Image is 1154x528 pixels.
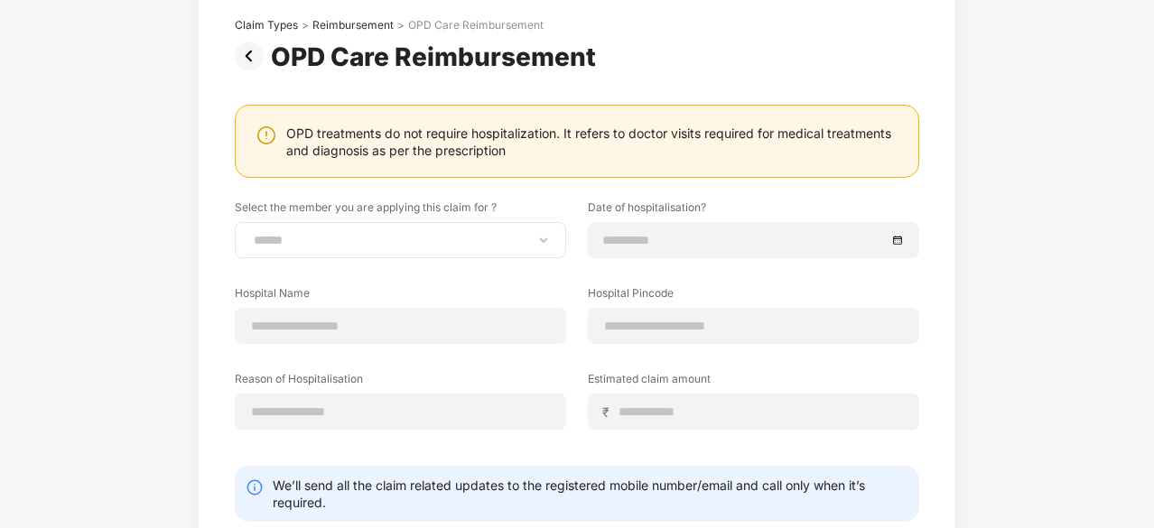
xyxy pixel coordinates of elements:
[246,478,264,496] img: svg+xml;base64,PHN2ZyBpZD0iSW5mby0yMHgyMCIgeG1sbnM9Imh0dHA6Ly93d3cudzMub3JnLzIwMDAvc3ZnIiB3aWR0aD...
[602,403,617,421] span: ₹
[235,18,298,32] div: Claim Types
[235,285,566,308] label: Hospital Name
[271,42,603,72] div: OPD Care Reimbursement
[312,18,394,32] div: Reimbursement
[408,18,544,32] div: OPD Care Reimbursement
[256,125,277,146] img: svg+xml;base64,PHN2ZyBpZD0iV2FybmluZ18tXzI0eDI0IiBkYXRhLW5hbWU9Ildhcm5pbmcgLSAyNHgyNCIgeG1sbnM9Im...
[302,18,309,32] div: >
[235,371,566,394] label: Reason of Hospitalisation
[235,199,566,222] label: Select the member you are applying this claim for ?
[588,199,919,222] label: Date of hospitalisation?
[588,285,919,308] label: Hospital Pincode
[273,477,908,511] div: We’ll send all the claim related updates to the registered mobile number/email and call only when...
[235,42,271,70] img: svg+xml;base64,PHN2ZyBpZD0iUHJldi0zMngzMiIgeG1sbnM9Imh0dHA6Ly93d3cudzMub3JnLzIwMDAvc3ZnIiB3aWR0aD...
[588,371,919,394] label: Estimated claim amount
[286,125,900,159] div: OPD treatments do not require hospitalization. It refers to doctor visits required for medical tr...
[397,18,405,32] div: >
